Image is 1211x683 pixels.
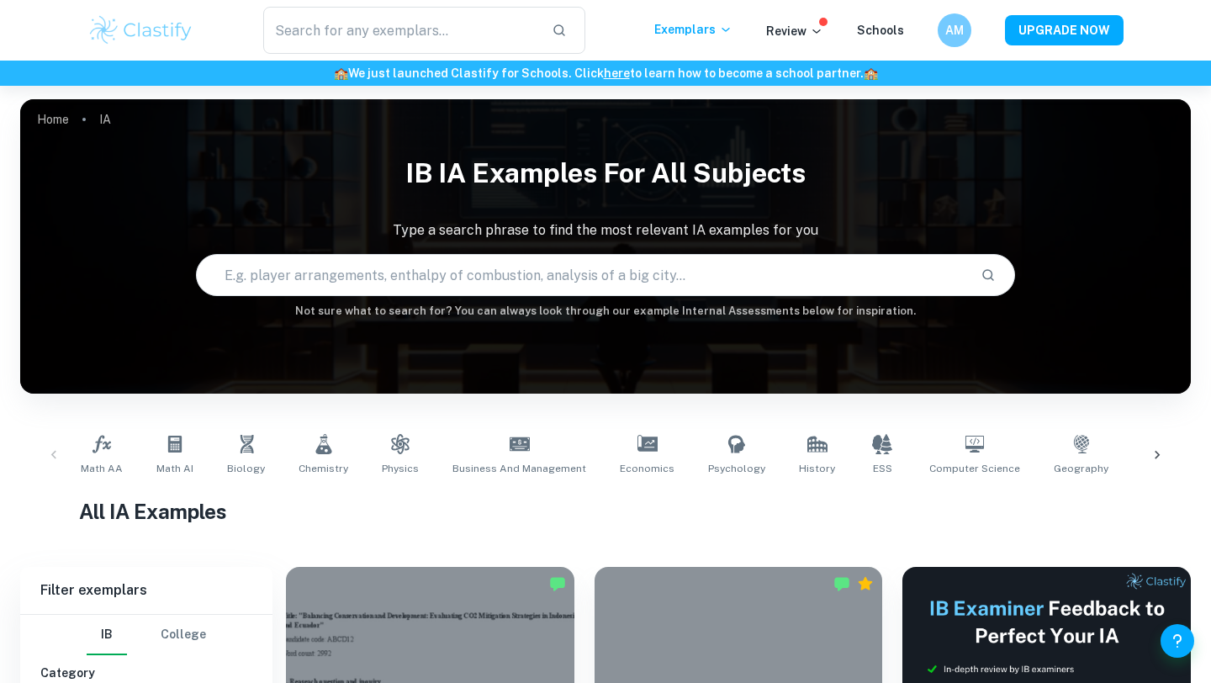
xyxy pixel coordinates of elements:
h1: All IA Examples [79,496,1133,527]
p: Review [766,22,823,40]
a: here [604,66,630,80]
span: Geography [1054,461,1108,476]
h6: Not sure what to search for? You can always look through our example Internal Assessments below f... [20,303,1191,320]
button: IB [87,615,127,655]
h6: We just launched Clastify for Schools. Click to learn how to become a school partner. [3,64,1208,82]
span: Psychology [708,461,765,476]
button: Help and Feedback [1161,624,1194,658]
span: ESS [873,461,892,476]
a: Home [37,108,69,131]
p: Type a search phrase to find the most relevant IA examples for you [20,220,1191,241]
button: AM [938,13,971,47]
div: Premium [857,575,874,592]
span: History [799,461,835,476]
button: College [161,615,206,655]
span: Math AI [156,461,193,476]
button: Search [974,261,1002,289]
input: Search for any exemplars... [263,7,538,54]
h6: AM [945,21,965,40]
span: Computer Science [929,461,1020,476]
img: Marked [833,575,850,592]
span: 🏫 [864,66,878,80]
p: Exemplars [654,20,732,39]
span: 🏫 [334,66,348,80]
h6: Filter exemplars [20,567,272,614]
p: IA [99,110,111,129]
img: Marked [549,575,566,592]
span: Physics [382,461,419,476]
a: Schools [857,24,904,37]
div: Filter type choice [87,615,206,655]
span: Chemistry [299,461,348,476]
span: Economics [620,461,674,476]
span: Biology [227,461,265,476]
h6: Category [40,664,252,682]
input: E.g. player arrangements, enthalpy of combustion, analysis of a big city... [197,251,967,299]
img: Clastify logo [87,13,194,47]
button: UPGRADE NOW [1005,15,1124,45]
span: Math AA [81,461,123,476]
h1: IB IA examples for all subjects [20,146,1191,200]
span: Business and Management [452,461,586,476]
